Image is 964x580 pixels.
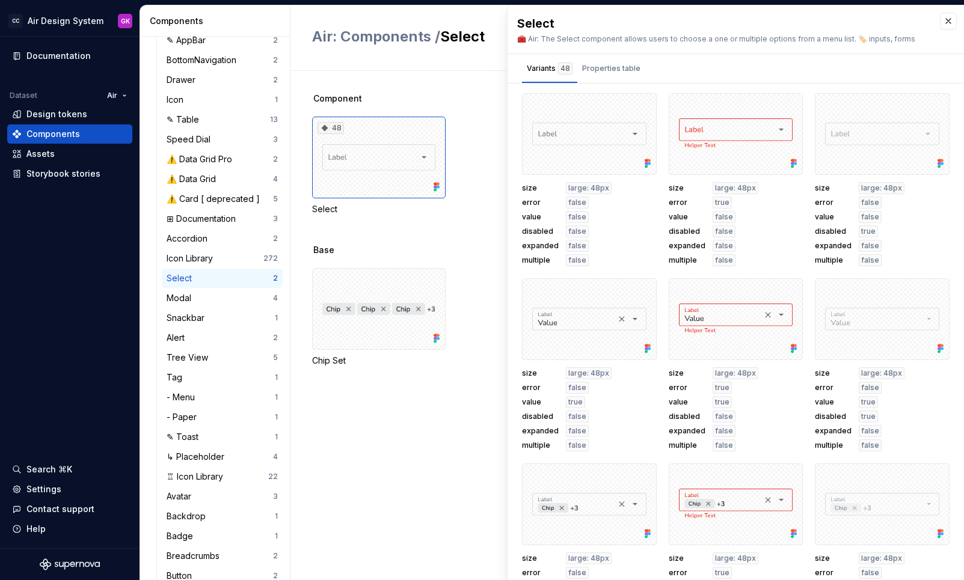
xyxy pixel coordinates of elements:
span: large: 48px [715,183,756,193]
span: false [715,227,733,236]
span: false [861,198,879,207]
a: - Menu1 [162,388,283,407]
span: size [522,183,559,193]
a: Settings [7,480,132,499]
span: error [522,383,559,392]
span: size [669,368,705,378]
span: error [669,568,705,578]
span: multiple [522,441,559,450]
div: Contact support [26,503,94,515]
span: false [861,212,879,222]
div: 2 [273,234,278,243]
div: ✎ Toast [167,431,203,443]
a: ↳ Placeholder4 [162,447,283,466]
span: value [522,397,559,407]
span: large: 48px [861,368,902,378]
span: true [861,397,876,407]
div: 1 [275,511,278,521]
span: false [568,426,586,436]
div: ✎ Table [167,114,204,126]
span: expanded [522,241,559,251]
a: Backdrop1 [162,507,283,526]
div: 1 [275,392,278,402]
a: ✎ Table13 [162,110,283,129]
a: Documentation [7,46,132,66]
div: Speed Dial [167,133,215,145]
a: ♖ Icon Library22 [162,467,283,486]
span: expanded [815,426,852,436]
a: Components [7,124,132,144]
div: 2 [273,35,278,45]
div: 22 [268,472,278,481]
div: Drawer [167,74,200,86]
span: false [568,441,586,450]
div: - Menu [167,391,200,403]
span: value [815,212,852,222]
div: 1 [275,432,278,442]
div: Select [312,203,446,215]
span: large: 48px [861,554,902,563]
span: disabled [815,412,852,421]
span: expanded [522,426,559,436]
span: false [715,212,733,222]
a: - Paper1 [162,408,283,427]
div: Help [26,523,46,535]
div: 1 [275,373,278,382]
span: false [861,383,879,392]
div: Tree View [167,352,213,364]
span: error [815,383,852,392]
span: false [568,227,586,236]
span: value [522,212,559,222]
div: CC [8,14,23,28]
div: 48 [318,122,344,134]
span: size [669,554,705,563]
div: Breadcrumbs [167,550,224,562]
button: Air [102,87,132,104]
div: 1 [275,313,278,323]
a: ✎ Toast1 [162,427,283,447]
span: true [861,227,876,236]
div: 2 [273,333,278,343]
span: false [568,383,586,392]
span: large: 48px [715,368,756,378]
span: false [715,426,733,436]
span: error [815,568,852,578]
a: ⚠️ Card [ deprecated ]5 [162,189,283,209]
span: false [568,241,586,251]
div: Variants [527,63,573,75]
span: false [861,441,879,450]
div: Components [26,128,80,140]
span: Air: Components / [312,28,440,45]
span: multiple [815,255,852,265]
button: Contact support [7,499,132,519]
div: Icon Library [167,252,218,264]
span: false [861,426,879,436]
span: multiple [522,255,559,265]
span: size [815,554,852,563]
span: false [861,241,879,251]
span: disabled [522,227,559,236]
span: value [669,212,705,222]
div: 4 [273,452,278,462]
div: ⚠️ Card [ deprecated ] [167,193,265,205]
div: 2 [273,273,278,283]
svg: Supernova Logo [40,558,100,570]
span: false [568,255,586,265]
div: Accordion [167,233,212,245]
div: Alert [167,332,189,344]
button: Search ⌘K [7,460,132,479]
span: disabled [669,227,705,236]
a: BottomNavigation2 [162,50,283,70]
a: Storybook stories [7,164,132,183]
span: large: 48px [568,554,609,563]
div: 1 [275,95,278,105]
div: ↳ Placeholder [167,451,229,463]
button: Help [7,519,132,539]
div: 1 [275,412,278,422]
div: Chip Set [312,268,446,367]
div: 48 [558,63,573,75]
div: Storybook stories [26,168,100,180]
span: false [568,412,586,421]
div: 3 [273,135,278,144]
span: false [568,198,586,207]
